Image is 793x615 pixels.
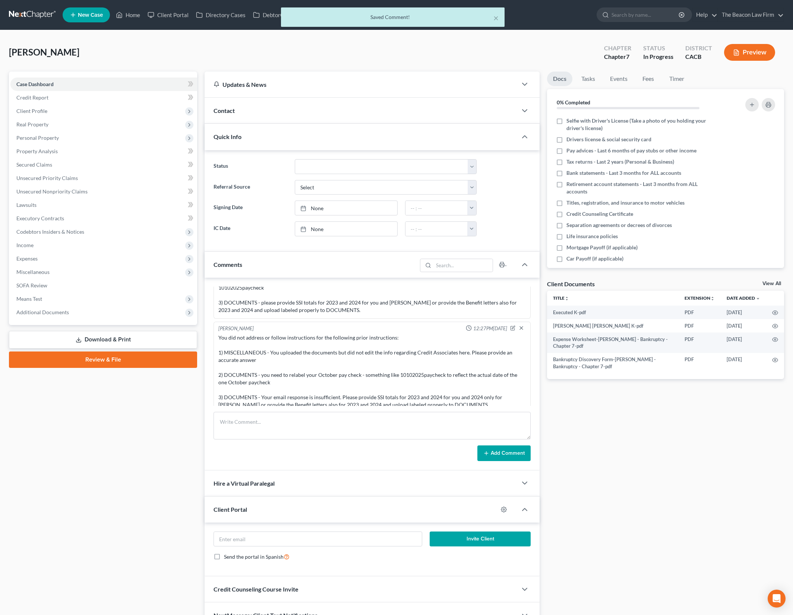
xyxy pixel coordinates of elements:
[553,295,569,301] a: Titleunfold_more
[727,295,760,301] a: Date Added expand_more
[604,72,634,86] a: Events
[214,261,242,268] span: Comments
[16,296,42,302] span: Means Test
[604,44,631,53] div: Chapter
[10,279,197,292] a: SOFA Review
[679,319,721,332] td: PDF
[218,334,526,409] div: You did not address or follow instructions for the following prior instructions: 1) MISCELLANEOUS...
[405,222,468,236] input: -- : --
[10,91,197,104] a: Credit Report
[16,188,88,195] span: Unsecured Nonpriority Claims
[575,72,601,86] a: Tasks
[16,161,52,168] span: Secured Claims
[566,233,618,240] span: Life insurance policies
[566,210,633,218] span: Credit Counseling Certificate
[557,99,590,105] strong: 0% Completed
[10,198,197,212] a: Lawsuits
[565,296,569,301] i: unfold_more
[224,553,284,560] span: Send the portal in Spanish
[547,353,679,373] td: Bankruptcy Discovery Form-[PERSON_NAME] - Bankruptcy - Chapter 7-pdf
[9,351,197,368] a: Review & File
[16,148,58,154] span: Property Analysis
[473,325,507,332] span: 12:27PM[DATE]
[547,319,679,332] td: [PERSON_NAME] [PERSON_NAME] K-pdf
[566,169,681,177] span: Bank statements - Last 3 months for ALL accounts
[214,532,422,546] input: Enter email
[566,158,674,165] span: Tax returns - Last 2 years (Personal & Business)
[643,53,673,61] div: In Progress
[685,295,715,301] a: Extensionunfold_more
[547,72,572,86] a: Docs
[9,47,79,57] span: [PERSON_NAME]
[16,121,48,127] span: Real Property
[547,306,679,319] td: Executed K-pdf
[9,331,197,348] a: Download & Print
[210,159,291,174] label: Status
[762,281,781,286] a: View All
[566,255,623,262] span: Car Payoff (if applicable)
[16,94,48,101] span: Credit Report
[566,199,685,206] span: Titles, registration, and insurance to motor vehicles
[685,53,712,61] div: CACB
[756,296,760,301] i: expand_more
[16,215,64,221] span: Executory Contracts
[566,117,718,132] span: Selfie with Driver's License (Take a photo of you holding your driver's license)
[16,108,47,114] span: Client Profile
[721,306,766,319] td: [DATE]
[679,353,721,373] td: PDF
[663,72,690,86] a: Timer
[405,201,468,215] input: -- : --
[10,145,197,158] a: Property Analysis
[10,185,197,198] a: Unsecured Nonpriority Claims
[547,280,595,288] div: Client Documents
[16,81,54,87] span: Case Dashboard
[16,242,34,248] span: Income
[214,133,241,140] span: Quick Info
[710,296,715,301] i: unfold_more
[16,282,47,288] span: SOFA Review
[16,175,78,181] span: Unsecured Priority Claims
[16,202,37,208] span: Lawsuits
[10,171,197,185] a: Unsecured Priority Claims
[214,506,247,513] span: Client Portal
[547,332,679,353] td: Expense Worksheet-[PERSON_NAME] - Bankruptcy - Chapter 7-pdf
[16,269,50,275] span: Miscellaneous
[16,255,38,262] span: Expenses
[16,309,69,315] span: Additional Documents
[604,53,631,61] div: Chapter
[566,136,651,143] span: Drivers license & social security card
[210,221,291,236] label: IC Date
[566,221,672,229] span: Separation agreements or decrees of divorces
[16,135,59,141] span: Personal Property
[724,44,775,61] button: Preview
[214,480,275,487] span: Hire a Virtual Paralegal
[10,158,197,171] a: Secured Claims
[643,44,673,53] div: Status
[566,147,696,154] span: Pay advices - Last 6 months of pay stubs or other income
[493,13,499,22] button: ×
[566,180,718,195] span: Retirement account statements - Last 3 months from ALL accounts
[214,586,298,593] span: Credit Counseling Course Invite
[214,107,235,114] span: Contact
[10,78,197,91] a: Case Dashboard
[218,325,254,332] div: [PERSON_NAME]
[10,212,197,225] a: Executory Contracts
[679,306,721,319] td: PDF
[433,259,493,272] input: Search...
[721,319,766,332] td: [DATE]
[295,222,397,236] a: None
[721,353,766,373] td: [DATE]
[566,244,638,251] span: Mortgage Payoff (if applicable)
[626,53,629,60] span: 7
[210,180,291,195] label: Referral Source
[685,44,712,53] div: District
[210,201,291,215] label: Signing Date
[679,332,721,353] td: PDF
[295,201,397,215] a: None
[430,532,530,546] button: Invite Client
[16,228,84,235] span: Codebtors Insiders & Notices
[477,445,531,461] button: Add Comment
[721,332,766,353] td: [DATE]
[768,590,786,608] div: Open Intercom Messenger
[287,13,499,21] div: Saved Comment!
